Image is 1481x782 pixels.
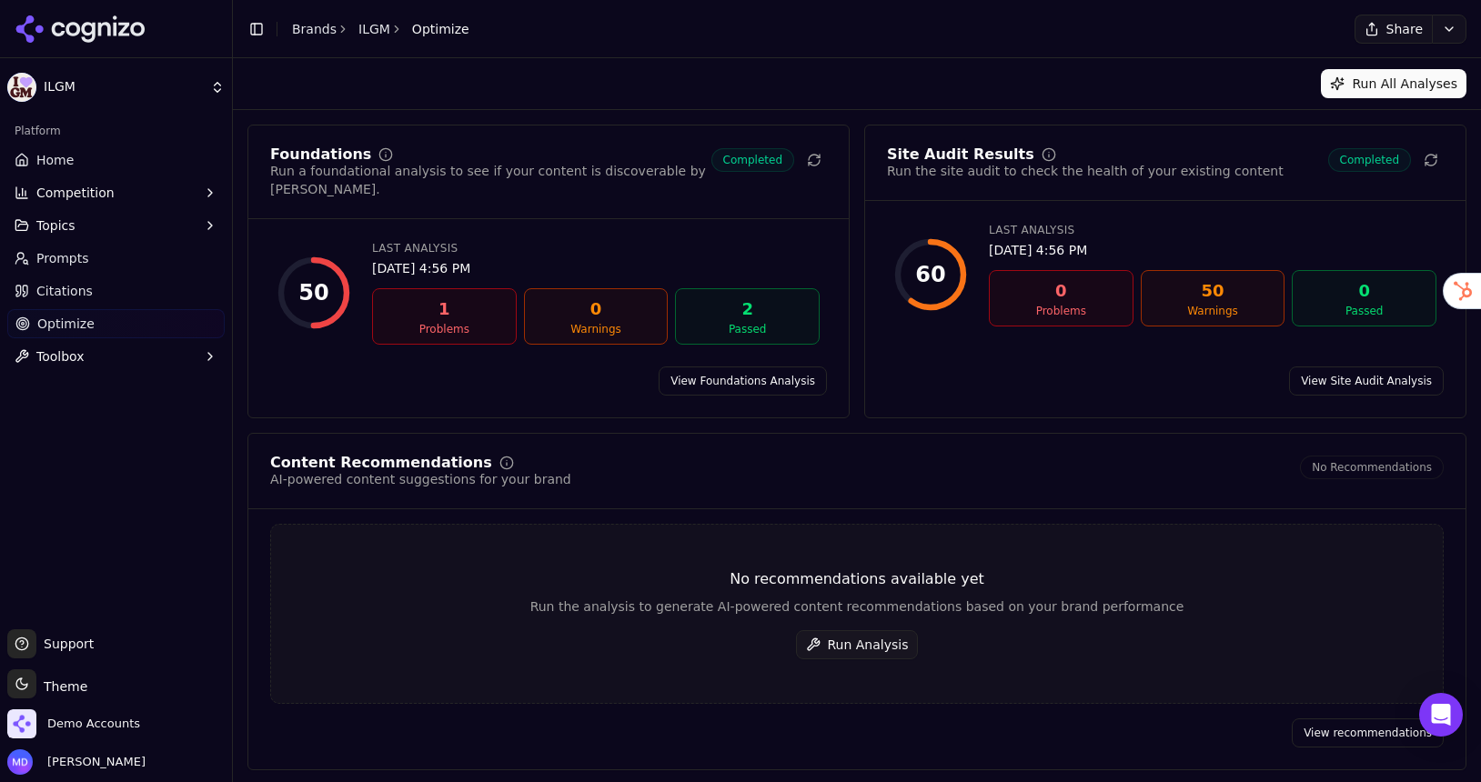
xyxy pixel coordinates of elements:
[36,151,74,169] span: Home
[7,342,225,371] button: Toolbox
[7,709,36,738] img: Demo Accounts
[36,184,115,202] span: Competition
[1419,693,1463,737] div: Open Intercom Messenger
[380,296,509,322] div: 1
[36,249,89,267] span: Prompts
[1300,456,1444,479] span: No Recommendations
[683,322,811,336] div: Passed
[372,241,820,256] div: Last Analysis
[270,162,711,198] div: Run a foundational analysis to see if your content is discoverable by [PERSON_NAME].
[1328,148,1411,172] span: Completed
[796,630,919,659] button: Run Analysis
[36,347,85,366] span: Toolbox
[270,456,492,470] div: Content Recommendations
[372,259,820,277] div: [DATE] 4:56 PM
[7,211,225,240] button: Topics
[292,20,469,38] nav: breadcrumb
[271,597,1443,616] div: Run the analysis to generate AI-powered content recommendations based on your brand performance
[7,73,36,102] img: ILGM
[1149,304,1277,318] div: Warnings
[532,322,660,336] div: Warnings
[532,296,660,322] div: 0
[887,147,1034,162] div: Site Audit Results
[683,296,811,322] div: 2
[36,282,93,300] span: Citations
[711,148,794,172] span: Completed
[292,22,337,36] a: Brands
[40,754,146,770] span: [PERSON_NAME]
[271,568,1443,590] div: No recommendations available yet
[7,749,33,775] img: Melissa Dowd
[412,20,469,38] span: Optimize
[7,709,140,738] button: Open organization switcher
[7,145,225,175] a: Home
[7,276,225,306] a: Citations
[997,278,1125,304] div: 0
[37,315,95,333] span: Optimize
[1289,366,1444,396] a: View Site Audit Analysis
[1300,304,1428,318] div: Passed
[36,216,76,235] span: Topics
[380,322,509,336] div: Problems
[298,278,328,307] div: 50
[44,79,203,95] span: ILGM
[989,223,1436,237] div: Last Analysis
[7,178,225,207] button: Competition
[1321,69,1466,98] button: Run All Analyses
[7,116,225,145] div: Platform
[36,679,87,694] span: Theme
[915,260,945,289] div: 60
[887,162,1284,180] div: Run the site audit to check the health of your existing content
[358,20,390,38] a: ILGM
[7,244,225,273] a: Prompts
[270,470,571,488] div: AI-powered content suggestions for your brand
[1355,15,1432,44] button: Share
[47,716,140,732] span: Demo Accounts
[7,309,225,338] a: Optimize
[7,749,146,775] button: Open user button
[1300,278,1428,304] div: 0
[1292,718,1444,747] a: View recommendations
[997,304,1125,318] div: Problems
[1149,278,1277,304] div: 50
[270,147,371,162] div: Foundations
[36,635,94,653] span: Support
[659,366,827,396] a: View Foundations Analysis
[989,241,1436,259] div: [DATE] 4:56 PM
